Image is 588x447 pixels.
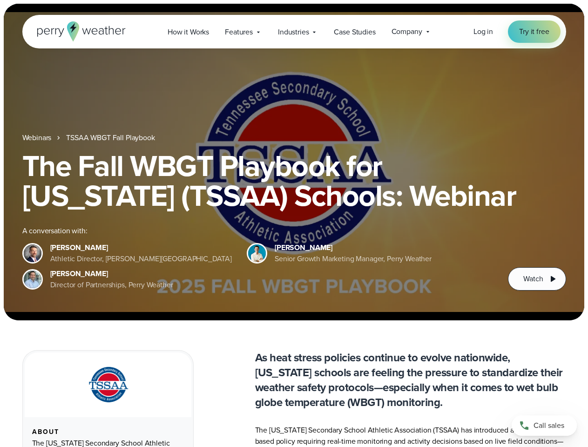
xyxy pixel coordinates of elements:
[392,26,422,37] span: Company
[534,420,564,431] span: Call sales
[50,268,173,279] div: [PERSON_NAME]
[24,244,41,262] img: Brian Wyatt
[32,428,184,436] div: About
[22,225,493,237] div: A conversation with:
[22,132,52,143] a: Webinars
[275,242,432,253] div: [PERSON_NAME]
[512,415,577,436] a: Call sales
[278,27,309,38] span: Industries
[275,253,432,264] div: Senior Growth Marketing Manager, Perry Weather
[168,27,209,38] span: How it Works
[334,27,375,38] span: Case Studies
[326,22,383,41] a: Case Studies
[255,350,566,410] p: As heat stress policies continue to evolve nationwide, [US_STATE] schools are feeling the pressur...
[24,271,41,288] img: Jeff Wood
[77,364,139,406] img: TSSAA-Tennessee-Secondary-School-Athletic-Association.svg
[523,273,543,284] span: Watch
[160,22,217,41] a: How it Works
[50,279,173,291] div: Director of Partnerships, Perry Weather
[225,27,253,38] span: Features
[50,242,232,253] div: [PERSON_NAME]
[248,244,266,262] img: Spencer Patton, Perry Weather
[508,267,566,291] button: Watch
[519,26,549,37] span: Try it free
[22,132,566,143] nav: Breadcrumb
[473,26,493,37] a: Log in
[508,20,560,43] a: Try it free
[66,132,155,143] a: TSSAA WBGT Fall Playbook
[50,253,232,264] div: Athletic Director, [PERSON_NAME][GEOGRAPHIC_DATA]
[22,151,566,210] h1: The Fall WBGT Playbook for [US_STATE] (TSSAA) Schools: Webinar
